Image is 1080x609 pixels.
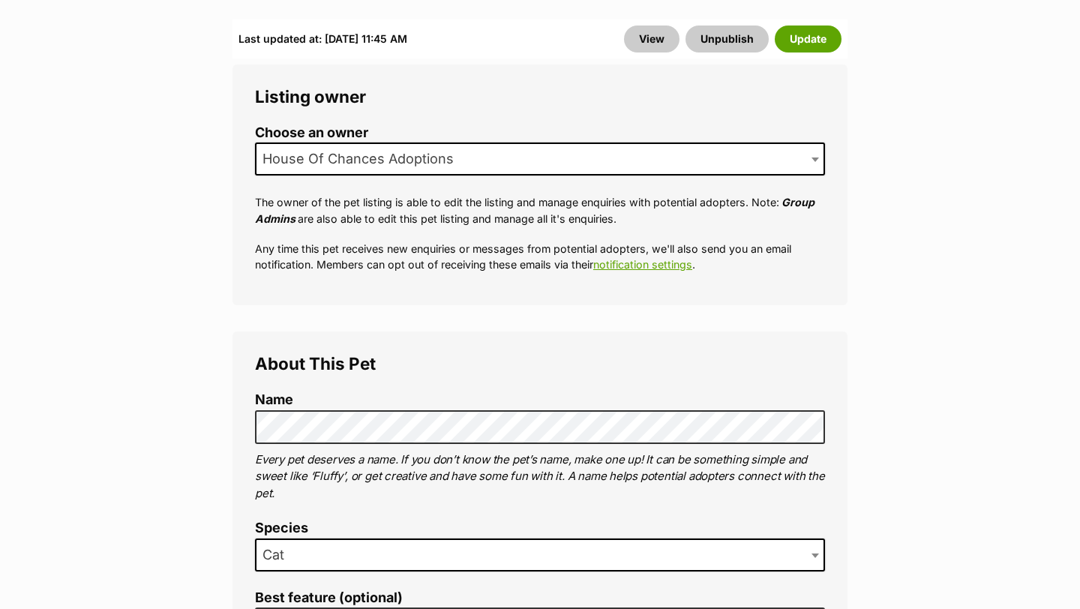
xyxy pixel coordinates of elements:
a: View [624,25,679,52]
div: Last updated at: [DATE] 11:45 AM [238,25,407,52]
p: Any time this pet receives new enquiries or messages from potential adopters, we'll also send you... [255,241,825,273]
span: House Of Chances Adoptions [255,142,825,175]
span: About This Pet [255,353,376,373]
em: Group Admins [255,196,814,224]
label: Name [255,392,825,408]
label: Best feature (optional) [255,590,825,606]
a: notification settings [593,258,692,271]
span: Listing owner [255,86,366,106]
button: Update [775,25,841,52]
button: Unpublish [685,25,769,52]
span: Cat [255,538,825,571]
label: Species [255,520,825,536]
label: Choose an owner [255,125,825,141]
span: House Of Chances Adoptions [256,148,469,169]
p: Every pet deserves a name. If you don’t know the pet’s name, make one up! It can be something sim... [255,451,825,502]
p: The owner of the pet listing is able to edit the listing and manage enquiries with potential adop... [255,194,825,226]
span: Cat [256,544,299,565]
